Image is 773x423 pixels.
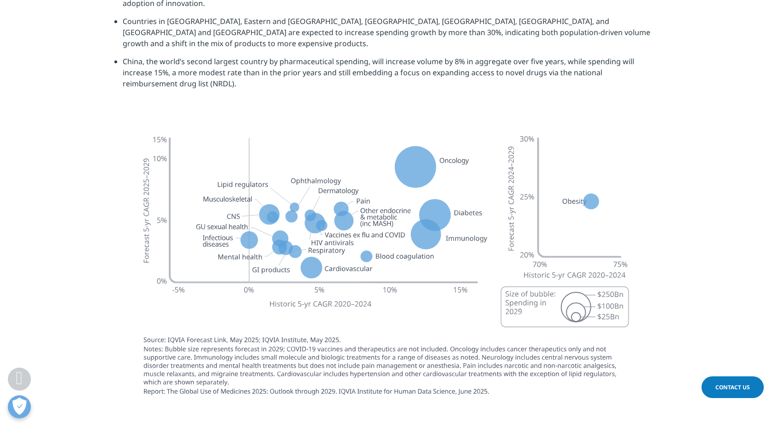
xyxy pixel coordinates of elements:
li: Countries in [GEOGRAPHIC_DATA], Eastern and [GEOGRAPHIC_DATA], [GEOGRAPHIC_DATA], [GEOGRAPHIC_DAT... [123,16,659,56]
span: Contact Us [715,383,750,391]
button: 優先設定センターを開く [8,395,31,418]
li: China, the world’s second largest country by pharmaceutical spending, will increase volume by 8% ... [123,56,659,96]
a: Contact Us [702,376,764,398]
